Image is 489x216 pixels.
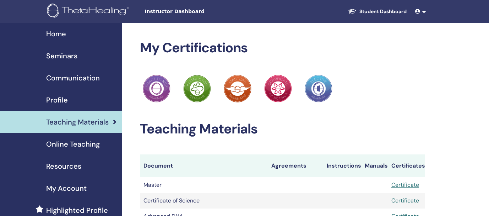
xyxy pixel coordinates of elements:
img: Practitioner [183,75,211,102]
img: graduation-cap-white.svg [348,8,357,14]
th: Manuals [361,154,388,177]
th: Certificates [388,154,425,177]
td: Certificate of Science [140,193,268,209]
img: logo.png [47,4,132,20]
span: My Account [46,183,87,194]
a: Certificate [391,197,419,204]
a: Certificate [391,181,419,189]
span: Home [46,28,66,39]
span: Seminars [46,51,77,61]
span: Highlighted Profile [46,205,108,216]
img: Practitioner [264,75,292,102]
img: Practitioner [143,75,170,102]
span: Instructor Dashboard [145,8,251,15]
h2: My Certifications [140,40,425,56]
span: Resources [46,161,81,172]
th: Agreements [268,154,323,177]
a: Student Dashboard [342,5,412,18]
span: Profile [46,95,68,105]
img: Practitioner [224,75,251,102]
img: Practitioner [305,75,332,102]
th: Document [140,154,268,177]
span: Communication [46,73,100,83]
span: Online Teaching [46,139,100,149]
span: Teaching Materials [46,117,109,127]
th: Instructions [323,154,361,177]
h2: Teaching Materials [140,121,425,137]
td: Master [140,177,268,193]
